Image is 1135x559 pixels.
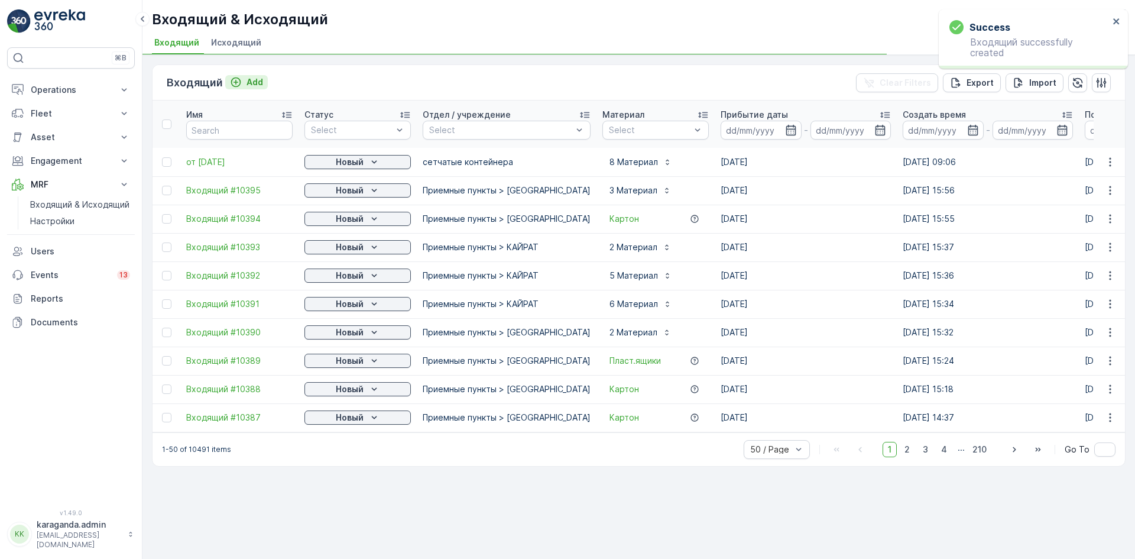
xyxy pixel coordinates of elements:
[609,355,661,367] span: Пласт.ящики
[31,269,110,281] p: Events
[715,375,897,403] td: [DATE]
[186,270,293,282] a: Входящий #10392
[602,266,679,285] button: 5 Материал
[417,318,596,347] td: Приемные пункты > [GEOGRAPHIC_DATA]
[304,212,411,226] button: Новый
[152,10,328,29] p: Входящий & Исходящий
[609,156,658,168] p: 8 Материал
[31,108,111,119] p: Fleet
[715,148,897,176] td: [DATE]
[986,123,990,137] p: -
[162,243,171,252] div: Toggle Row Selected
[417,403,596,432] td: Приемные пункты > [GEOGRAPHIC_DATA]
[31,179,111,190] p: MRF
[247,76,263,88] p: Add
[162,384,171,394] div: Toggle Row Selected
[31,316,130,328] p: Documents
[602,181,679,200] button: 3 Материал
[167,75,223,91] p: Входящий
[186,121,293,140] input: Search
[602,238,679,257] button: 2 Материал
[429,124,572,136] p: Select
[10,525,29,544] div: KK
[423,109,511,121] p: Отдел / учреждение
[943,73,1001,92] button: Export
[602,323,679,342] button: 2 Материал
[186,298,293,310] a: Входящий #10391
[609,412,639,424] a: Картон
[304,183,411,198] button: Новый
[715,403,897,432] td: [DATE]
[897,290,1079,318] td: [DATE] 15:34
[162,186,171,195] div: Toggle Row Selected
[417,261,596,290] td: Приемные пункты > КАЙРАТ
[30,215,74,227] p: Настройки
[7,78,135,102] button: Operations
[162,299,171,309] div: Toggle Row Selected
[721,109,788,121] p: Прибытие даты
[186,185,293,196] span: Входящий #10395
[336,298,364,310] p: Новый
[7,287,135,311] a: Reports
[1065,444,1089,455] span: Go To
[967,442,992,457] span: 210
[186,213,293,225] span: Входящий #10394
[609,270,658,282] p: 5 Материал
[186,412,293,424] span: Входящий #10387
[31,155,111,167] p: Engagement
[609,124,690,136] p: Select
[30,199,129,211] p: Входящий & Исходящий
[336,270,364,282] p: Новый
[225,75,268,89] button: Add
[602,153,679,172] button: 8 Материал
[304,240,411,254] button: Новый
[7,509,135,516] span: v 1.49.0
[154,37,199,49] span: Входящий
[186,383,293,395] a: Входящий #10388
[186,156,293,168] a: от 25.08.2025
[856,73,938,92] button: Clear Filters
[186,241,293,253] a: Входящий #10393
[609,327,657,338] p: 2 Материал
[186,156,293,168] span: от [DATE]
[336,156,364,168] p: Новый
[1029,77,1056,89] p: Import
[211,37,261,49] span: Исходящий
[602,295,679,314] button: 6 Материал
[25,196,135,213] a: Входящий & Исходящий
[715,176,897,205] td: [DATE]
[7,519,135,550] button: KKkaraganda.admin[EMAIL_ADDRESS][DOMAIN_NAME]
[417,375,596,403] td: Приемные пункты > [GEOGRAPHIC_DATA]
[602,109,644,121] p: Материал
[186,327,293,338] a: Входящий #10390
[162,157,171,167] div: Toggle Row Selected
[7,263,135,287] a: Events13
[917,442,933,457] span: 3
[7,311,135,334] a: Documents
[34,9,85,33] img: logo_light-DOdMpM7g.png
[304,411,411,425] button: Новый
[304,382,411,396] button: Новый
[417,290,596,318] td: Приемные пункты > КАЙРАТ
[715,290,897,318] td: [DATE]
[162,214,171,224] div: Toggle Row Selected
[715,233,897,261] td: [DATE]
[609,383,639,395] span: Картон
[31,245,130,257] p: Users
[417,347,596,375] td: Приемные пункты > [GEOGRAPHIC_DATA]
[609,185,657,196] p: 3 Материал
[897,148,1079,176] td: [DATE] 09:06
[304,354,411,368] button: Новый
[417,148,596,176] td: сетчатыe контейнера
[7,125,135,149] button: Asset
[336,327,364,338] p: Новый
[967,77,994,89] p: Export
[810,121,891,140] input: dd/mm/yyyy
[37,531,122,550] p: [EMAIL_ADDRESS][DOMAIN_NAME]
[903,109,966,121] p: Создать время
[162,328,171,337] div: Toggle Row Selected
